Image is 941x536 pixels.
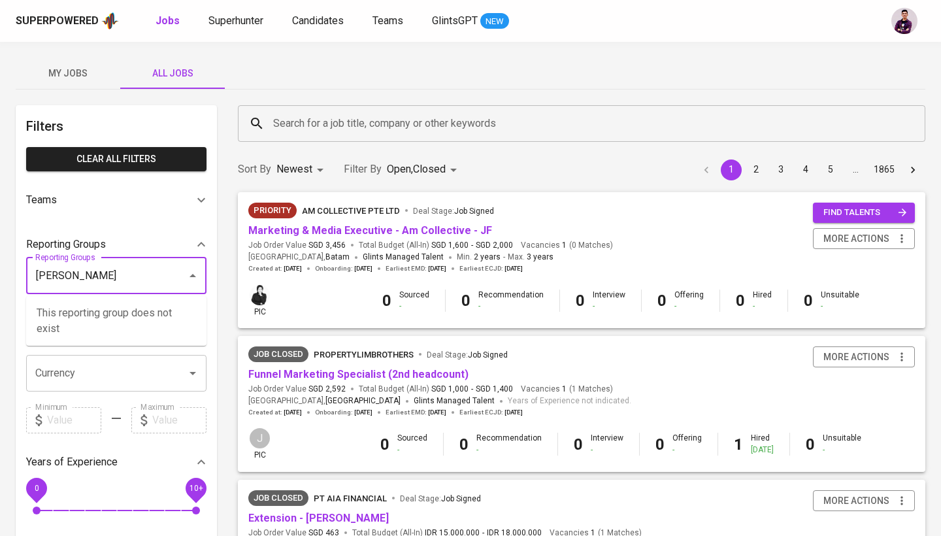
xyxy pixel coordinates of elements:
div: - [593,301,625,312]
a: Extension - [PERSON_NAME] [248,512,389,524]
span: SGD 1,600 [431,240,469,251]
button: Close [184,267,202,285]
span: [GEOGRAPHIC_DATA] [325,395,401,408]
button: Go to page 4 [795,159,816,180]
span: Vacancies ( 0 Matches ) [521,240,613,251]
div: - [674,301,704,312]
span: find talents [823,205,907,220]
span: 2 years [474,252,501,261]
span: [DATE] [504,408,523,417]
span: 1 [560,240,567,251]
b: Jobs [156,14,180,27]
b: 0 [461,292,470,310]
a: Teams [372,13,406,29]
div: J [248,427,271,450]
div: - [397,444,427,456]
button: Go to page 3 [770,159,791,180]
b: 0 [804,292,813,310]
div: Interview [593,290,625,312]
span: [GEOGRAPHIC_DATA] , [248,395,401,408]
span: Job Signed [454,207,494,216]
span: NEW [480,15,509,28]
span: Glints Managed Talent [363,252,444,261]
span: [DATE] [284,264,302,273]
button: Clear All filters [26,147,206,171]
h6: Filters [26,116,206,137]
a: Superpoweredapp logo [16,11,119,31]
p: Sort By [238,161,271,177]
span: Vacancies ( 1 Matches ) [521,384,613,395]
span: Job Closed [248,348,308,361]
img: erwin@glints.com [891,8,917,34]
div: Job already placed by Glints [248,490,308,506]
button: more actions [813,346,915,368]
span: SGD 1,400 [476,384,513,395]
div: [DATE] [751,444,774,456]
div: - [591,444,623,456]
b: 0 [657,292,667,310]
span: [DATE] [428,264,446,273]
b: 0 [380,435,389,454]
span: [DATE] [354,408,372,417]
span: more actions [823,493,889,509]
div: Years of Experience [26,449,206,475]
img: medwi@glints.com [250,285,270,305]
span: [DATE] [428,408,446,417]
span: Job Signed [441,494,481,503]
div: Offering [672,433,702,455]
span: - [503,251,505,264]
a: Funnel Marketing Specialist (2nd headcount) [248,368,469,380]
span: more actions [823,231,889,247]
b: 0 [382,292,391,310]
span: [GEOGRAPHIC_DATA] , [248,251,350,264]
span: Earliest ECJD : [459,408,523,417]
a: Marketing & Media Executive - Am Collective - JF [248,224,492,237]
span: Teams [372,14,403,27]
button: Go to page 1865 [870,159,899,180]
a: Superhunter [208,13,266,29]
span: SGD 3,456 [308,240,346,251]
div: pic [248,284,271,318]
button: more actions [813,228,915,250]
p: Years of Experience [26,454,118,470]
span: Batam [325,251,350,264]
div: Recommendation [478,290,544,312]
span: 3 years [527,252,553,261]
span: My Jobs [24,65,112,82]
span: [DATE] [504,264,523,273]
span: Job Order Value [248,384,346,395]
div: Superpowered [16,14,99,29]
div: Hired [751,433,774,455]
p: Newest [276,161,312,177]
span: Superhunter [208,14,263,27]
span: Created at : [248,264,302,273]
a: Jobs [156,13,182,29]
button: Go to page 2 [746,159,767,180]
span: Min. [457,252,501,261]
span: Total Budget (All-In) [359,240,513,251]
button: Go to next page [902,159,923,180]
p: Filter By [344,161,382,177]
div: Sourced [397,433,427,455]
span: Years of Experience not indicated. [508,395,631,408]
button: more actions [813,490,915,512]
div: Salary [26,318,206,344]
span: All Jobs [128,65,217,82]
a: GlintsGPT NEW [432,13,509,29]
div: Hired [753,290,772,312]
div: This reporting group does not exist [26,296,206,346]
b: 0 [574,435,583,454]
b: 1 [734,435,743,454]
span: Glints Managed Talent [414,396,495,405]
b: 0 [736,292,745,310]
span: PropertyLimBrothers [314,350,414,360]
b: 0 [806,435,815,454]
span: Deal Stage : [413,207,494,216]
div: - [753,301,772,312]
p: Reporting Groups [26,237,106,252]
div: pic [248,427,271,461]
div: Teams [26,184,206,216]
span: [DATE] [354,264,372,273]
span: Onboarding : [315,408,372,417]
span: SGD 2,000 [476,240,513,251]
